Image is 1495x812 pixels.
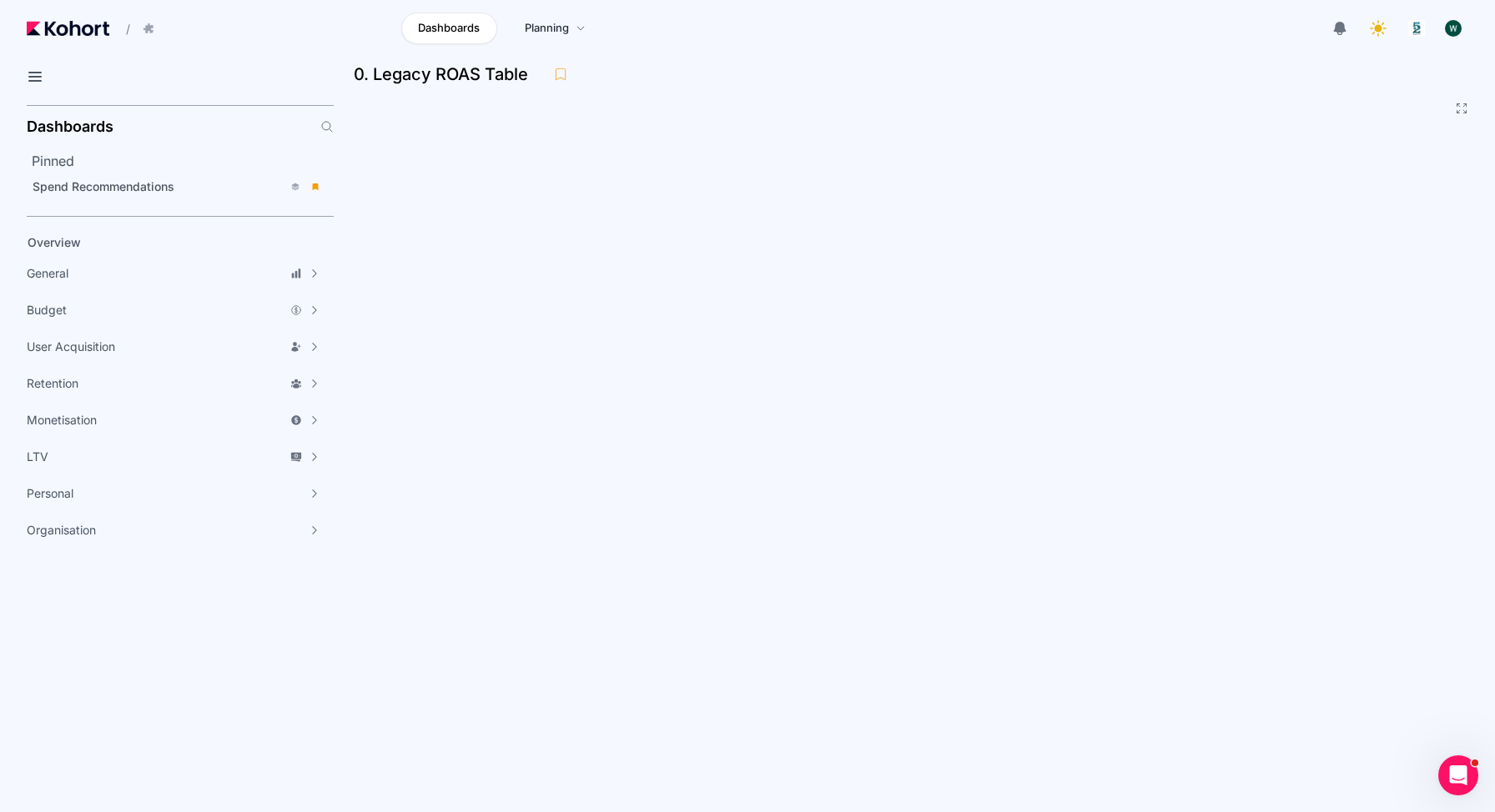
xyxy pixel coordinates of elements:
[27,375,78,392] span: Retention
[27,302,67,318] span: Budget
[27,174,329,199] a: Spend Recommendations
[27,449,48,465] span: LTV
[401,13,497,44] a: Dashboards
[418,20,480,37] span: Dashboards
[22,230,305,255] a: Overview
[32,151,334,171] h2: Pinned
[27,412,97,429] span: Monetisation
[525,20,569,37] span: Planning
[354,66,538,83] h3: 0. Legacy ROAS Table
[1455,102,1468,115] button: Fullscreen
[1408,20,1425,37] img: logo_logo_images_1_20240607072359498299_20240828135028712857.jpeg
[28,235,81,249] span: Overview
[27,522,96,539] span: Organisation
[113,20,130,38] span: /
[27,338,115,355] span: User Acquisition
[27,21,109,36] img: Kohort logo
[27,485,73,502] span: Personal
[27,265,68,282] span: General
[27,119,113,134] h2: Dashboards
[33,179,174,193] span: Spend Recommendations
[1438,755,1478,795] iframe: Intercom live chat
[507,13,603,44] a: Planning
